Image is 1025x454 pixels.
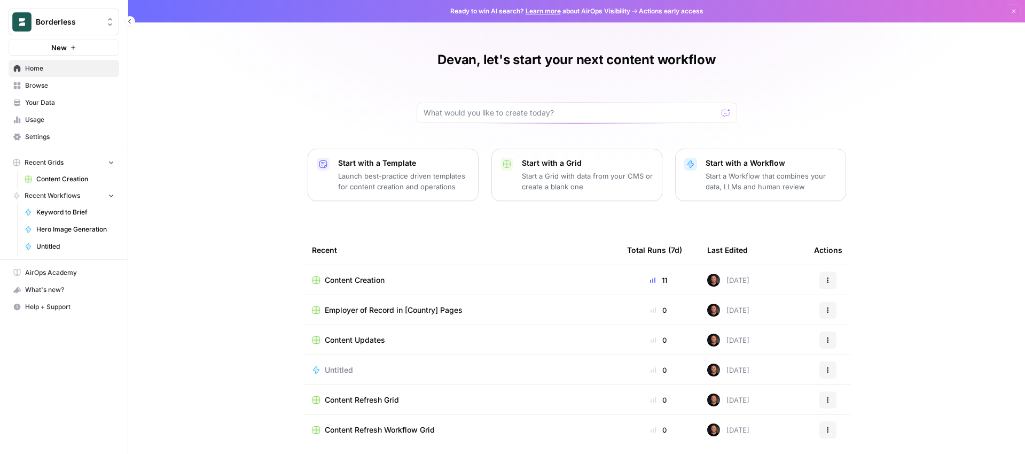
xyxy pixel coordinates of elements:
a: Hero Image Generation [20,221,119,238]
div: 0 [627,395,690,405]
a: Learn more [526,7,561,15]
p: Start with a Grid [522,158,653,168]
span: Recent Grids [25,158,64,167]
button: Recent Grids [9,155,119,171]
button: New [9,40,119,56]
a: Untitled [20,238,119,255]
a: Usage [9,111,119,128]
span: Usage [25,115,114,125]
span: Untitled [36,242,114,251]
a: Home [9,60,119,77]
a: Settings [9,128,119,145]
img: eu7dk7ikjikpmnmm9h80gf881ba6 [707,304,720,317]
span: Recent Workflows [25,191,80,201]
div: [DATE] [707,364,749,376]
img: eu7dk7ikjikpmnmm9h80gf881ba6 [707,364,720,376]
span: Help + Support [25,302,114,312]
span: Content Updates [325,335,385,345]
div: [DATE] [707,304,749,317]
div: [DATE] [707,334,749,347]
h1: Devan, let's start your next content workflow [437,51,715,68]
img: eu7dk7ikjikpmnmm9h80gf881ba6 [707,424,720,436]
span: New [51,42,67,53]
button: Help + Support [9,298,119,316]
img: Borderless Logo [12,12,32,32]
a: AirOps Academy [9,264,119,281]
p: Launch best-practice driven templates for content creation and operations [338,171,470,192]
span: Borderless [36,17,100,27]
span: AirOps Academy [25,268,114,278]
a: Employer of Record in [Country] Pages [312,305,610,316]
span: Hero Image Generation [36,225,114,234]
span: Settings [25,132,114,142]
div: Last Edited [707,235,748,265]
span: Content Creation [325,275,385,286]
p: Start with a Workflow [706,158,837,168]
button: Start with a WorkflowStart a Workflow that combines your data, LLMs and human review [675,149,846,201]
img: eu7dk7ikjikpmnmm9h80gf881ba6 [707,394,720,406]
a: Browse [9,77,119,94]
a: Content Refresh Grid [312,395,610,405]
a: Content Creation [312,275,610,286]
a: Untitled [312,365,610,375]
span: Untitled [325,365,353,375]
div: [DATE] [707,424,749,436]
img: eu7dk7ikjikpmnmm9h80gf881ba6 [707,334,720,347]
span: Keyword to Brief [36,207,114,217]
a: Content Refresh Workflow Grid [312,425,610,435]
p: Start a Workflow that combines your data, LLMs and human review [706,171,837,192]
div: 0 [627,335,690,345]
div: Recent [312,235,610,265]
span: Your Data [25,98,114,107]
a: Content Updates [312,335,610,345]
img: eu7dk7ikjikpmnmm9h80gf881ba6 [707,274,720,287]
span: Content Creation [36,174,114,184]
div: [DATE] [707,274,749,287]
button: Start with a GridStart a Grid with data from your CMS or create a blank one [491,149,662,201]
span: Employer of Record in [Country] Pages [325,305,463,316]
div: 0 [627,425,690,435]
span: Content Refresh Workflow Grid [325,425,435,435]
input: What would you like to create today? [424,107,717,118]
span: Actions early access [639,6,703,16]
span: Home [25,64,114,73]
a: Keyword to Brief [20,204,119,221]
button: What's new? [9,281,119,298]
span: Content Refresh Grid [325,395,399,405]
div: 11 [627,275,690,286]
button: Recent Workflows [9,188,119,204]
p: Start a Grid with data from your CMS or create a blank one [522,171,653,192]
div: [DATE] [707,394,749,406]
div: 0 [627,365,690,375]
div: What's new? [9,282,119,298]
a: Your Data [9,94,119,111]
span: Ready to win AI search? about AirOps Visibility [450,6,630,16]
div: Total Runs (7d) [627,235,682,265]
button: Workspace: Borderless [9,9,119,35]
button: Start with a TemplateLaunch best-practice driven templates for content creation and operations [308,149,479,201]
div: Actions [814,235,842,265]
span: Browse [25,81,114,90]
p: Start with a Template [338,158,470,168]
a: Content Creation [20,171,119,188]
div: 0 [627,305,690,316]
